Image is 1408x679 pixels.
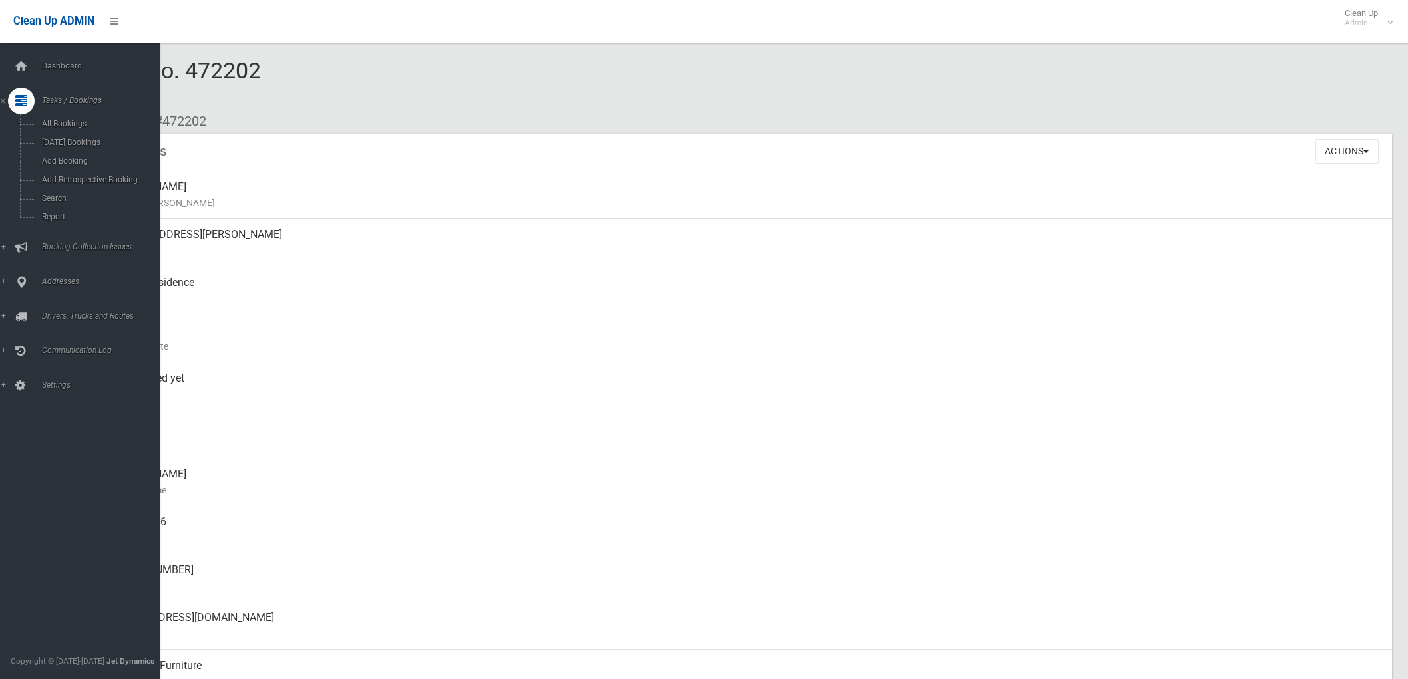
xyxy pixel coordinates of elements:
[38,138,160,147] span: [DATE] Bookings
[38,96,171,105] span: Tasks / Bookings
[106,458,1381,506] div: [PERSON_NAME]
[106,482,1381,498] small: Contact Name
[11,656,104,666] span: Copyright © [DATE]-[DATE]
[38,311,171,321] span: Drivers, Trucks and Routes
[38,175,160,184] span: Add Retrospective Booking
[1338,8,1391,28] span: Clean Up
[106,291,1381,307] small: Pickup Point
[106,626,1381,642] small: Email
[13,15,94,27] span: Clean Up ADMIN
[38,212,160,221] span: Report
[106,243,1381,259] small: Address
[106,530,1381,546] small: Mobile
[38,346,171,355] span: Communication Log
[145,109,206,134] li: #472202
[59,57,261,109] span: Booking No. 472202
[106,656,154,666] strong: Jet Dynamics
[38,119,160,128] span: All Bookings
[38,194,160,203] span: Search
[1345,18,1378,28] small: Admin
[106,578,1381,594] small: Landline
[38,277,171,286] span: Addresses
[106,506,1381,554] div: 0456554846
[59,602,1392,650] a: [EMAIL_ADDRESS][DOMAIN_NAME]Email
[38,242,171,251] span: Booking Collection Issues
[106,267,1381,315] div: Front of Residence
[106,434,1381,450] small: Zone
[106,171,1381,219] div: [PERSON_NAME]
[106,195,1381,211] small: Name of [PERSON_NAME]
[106,386,1381,402] small: Collected At
[106,219,1381,267] div: [STREET_ADDRESS][PERSON_NAME]
[106,554,1381,602] div: [PHONE_NUMBER]
[106,602,1381,650] div: [EMAIL_ADDRESS][DOMAIN_NAME]
[106,339,1381,354] small: Collection Date
[38,380,171,390] span: Settings
[106,362,1381,410] div: Not collected yet
[38,61,171,70] span: Dashboard
[106,410,1381,458] div: [DATE]
[1315,139,1379,164] button: Actions
[106,315,1381,362] div: [DATE]
[38,156,160,166] span: Add Booking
